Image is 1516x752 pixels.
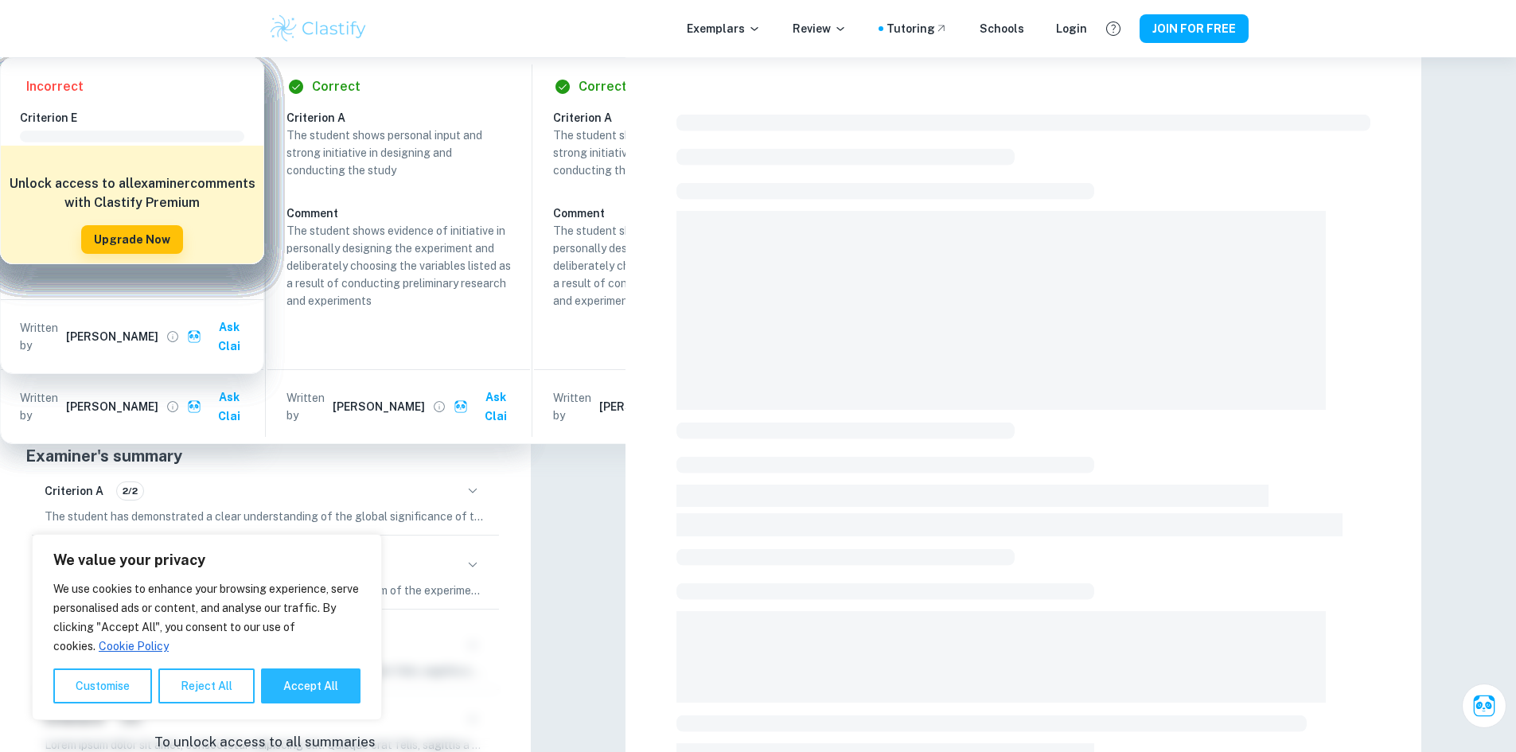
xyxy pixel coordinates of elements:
[268,13,369,45] img: Clastify logo
[187,399,202,415] img: clai.svg
[98,639,170,653] a: Cookie Policy
[187,329,202,345] img: clai.svg
[66,328,158,345] h6: [PERSON_NAME]
[553,222,777,310] p: The student shows evidence of initiative in personally designing the experiment and deliberately ...
[53,579,360,656] p: We use cookies to enhance your browsing experience, serve personalised ads or content, and analys...
[53,668,152,703] button: Customise
[26,77,84,96] h6: Incorrect
[599,398,692,415] h6: [PERSON_NAME]
[158,668,255,703] button: Reject All
[286,127,511,179] p: The student shows personal input and strong initiative in designing and conducting the study
[1100,15,1127,42] button: Help and Feedback
[162,325,184,348] button: View full profile
[45,508,486,525] p: The student has demonstrated a clear understanding of the global significance of their chosen top...
[20,389,63,424] p: Written by
[1140,14,1249,43] button: JOIN FOR FREE
[286,389,329,424] p: Written by
[793,20,847,37] p: Review
[553,109,790,127] h6: Criterion A
[980,20,1024,37] a: Schools
[261,668,360,703] button: Accept All
[66,398,158,415] h6: [PERSON_NAME]
[687,20,761,37] p: Exemplars
[579,77,627,96] h6: Correct
[25,444,505,468] h5: Examiner's summary
[184,313,257,360] button: Ask Clai
[553,205,777,222] h6: Comment
[286,222,511,310] p: The student shows evidence of initiative in personally designing the experiment and deliberately ...
[312,77,360,96] h6: Correct
[428,395,450,418] button: View full profile
[20,319,63,354] p: Written by
[286,205,511,222] h6: Comment
[887,20,948,37] a: Tutoring
[162,395,184,418] button: View full profile
[20,109,257,127] h6: Criterion E
[553,127,777,179] p: The student shows personal input and strong initiative in designing and conducting the study
[32,534,382,720] div: We value your privacy
[1056,20,1087,37] a: Login
[81,225,183,254] button: Upgrade Now
[117,484,143,498] span: 2/2
[184,383,257,431] button: Ask Clai
[454,399,469,415] img: clai.svg
[450,383,524,431] button: Ask Clai
[286,109,524,127] h6: Criterion A
[1462,684,1506,728] button: Ask Clai
[45,482,103,500] h6: Criterion A
[53,551,360,570] p: We value your privacy
[333,398,425,415] h6: [PERSON_NAME]
[9,174,255,212] h6: Unlock access to all examiner comments with Clastify Premium
[553,389,596,424] p: Written by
